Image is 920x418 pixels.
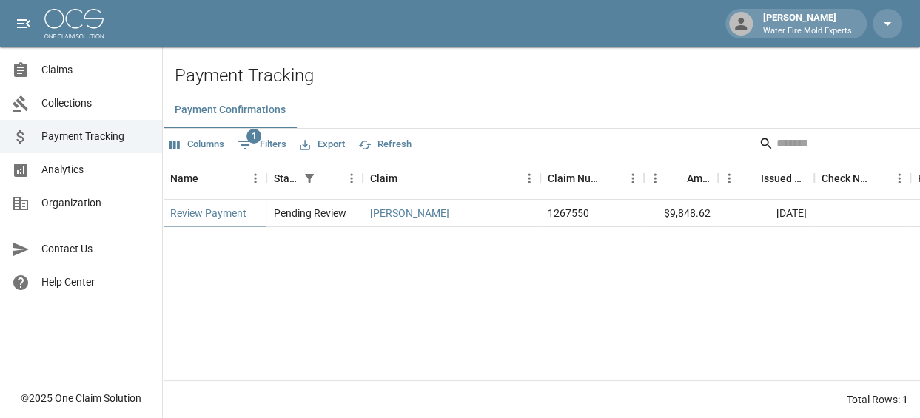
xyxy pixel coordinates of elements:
[266,158,363,199] div: Status
[41,95,150,111] span: Collections
[763,25,852,38] p: Water Fire Mold Experts
[370,158,397,199] div: Claim
[518,167,540,189] button: Menu
[299,168,320,189] button: Show filters
[718,167,740,189] button: Menu
[397,168,418,189] button: Sort
[296,133,349,156] button: Export
[363,158,540,199] div: Claim
[175,65,920,87] h2: Payment Tracking
[170,206,246,220] a: Review Payment
[355,133,415,156] button: Refresh
[163,92,298,128] button: Payment Confirmations
[163,92,920,128] div: dynamic tabs
[44,9,104,38] img: ocs-logo-white-transparent.png
[370,206,449,220] a: [PERSON_NAME]
[622,167,644,189] button: Menu
[234,133,290,157] button: Show filters
[41,274,150,290] span: Help Center
[847,392,908,407] div: Total Rows: 1
[644,167,666,189] button: Menu
[198,168,219,189] button: Sort
[320,168,340,189] button: Sort
[644,200,718,227] div: $9,848.62
[548,206,589,220] div: 1267550
[163,158,266,199] div: Name
[757,10,858,37] div: [PERSON_NAME]
[761,158,807,199] div: Issued Date
[814,158,910,199] div: Check Number
[666,168,687,189] button: Sort
[867,168,888,189] button: Sort
[601,168,622,189] button: Sort
[888,167,910,189] button: Menu
[41,129,150,144] span: Payment Tracking
[274,206,346,220] div: Pending Review
[687,158,711,199] div: Amount
[644,158,718,199] div: Amount
[246,129,261,144] span: 1
[41,195,150,211] span: Organization
[718,158,814,199] div: Issued Date
[718,200,814,227] div: [DATE]
[299,168,320,189] div: 1 active filter
[740,168,761,189] button: Sort
[21,391,141,405] div: © 2025 One Claim Solution
[822,158,867,199] div: Check Number
[41,62,150,78] span: Claims
[540,158,644,199] div: Claim Number
[41,241,150,257] span: Contact Us
[340,167,363,189] button: Menu
[9,9,38,38] button: open drawer
[170,158,198,199] div: Name
[244,167,266,189] button: Menu
[41,162,150,178] span: Analytics
[274,158,299,199] div: Status
[166,133,228,156] button: Select columns
[548,158,601,199] div: Claim Number
[759,132,917,158] div: Search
